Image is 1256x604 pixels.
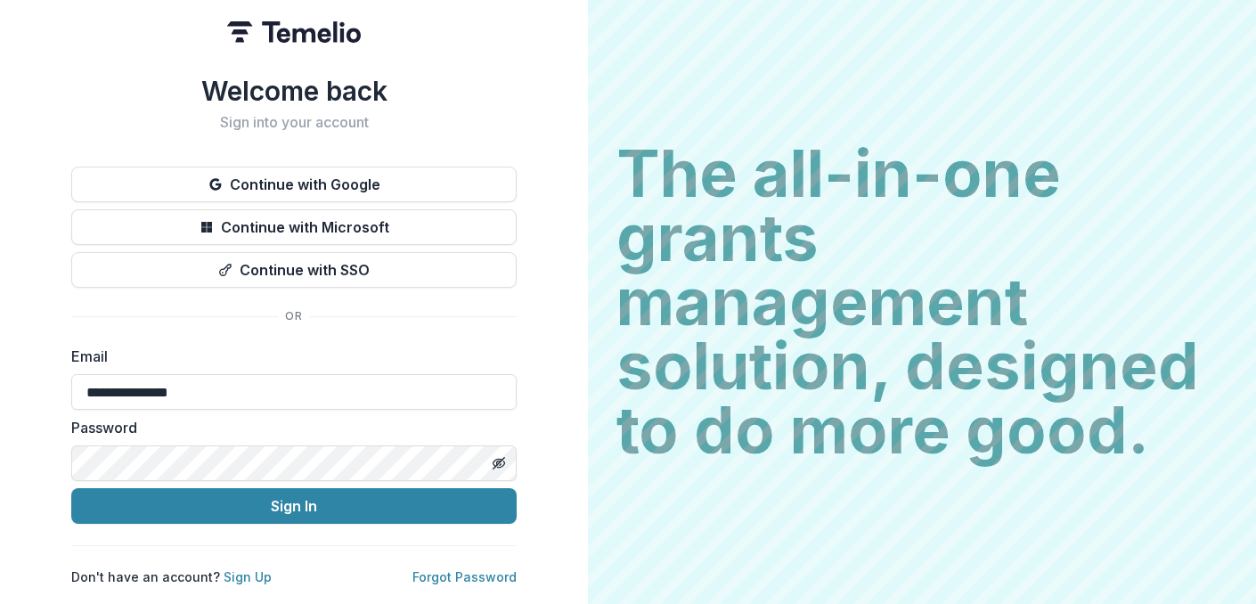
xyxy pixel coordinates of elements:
label: Password [71,417,506,438]
p: Don't have an account? [71,567,272,586]
h1: Welcome back [71,75,517,107]
button: Toggle password visibility [485,449,513,477]
label: Email [71,346,506,367]
img: Temelio [227,21,361,43]
button: Sign In [71,488,517,524]
button: Continue with Microsoft [71,209,517,245]
button: Continue with SSO [71,252,517,288]
a: Forgot Password [412,569,517,584]
h2: Sign into your account [71,114,517,131]
button: Continue with Google [71,167,517,202]
a: Sign Up [224,569,272,584]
